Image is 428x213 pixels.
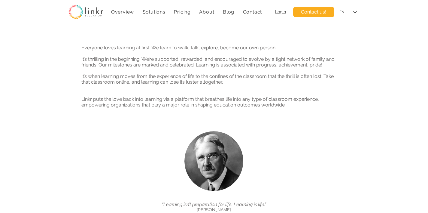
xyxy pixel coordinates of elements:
[275,9,286,14] a: Login
[162,202,266,207] span: “Learning isn’t preparation for life. Learning is life.”
[68,5,103,19] img: linkr_logo_transparentbg.png
[81,56,339,68] p: It’s thrilling in the beginning. We’re supported, rewarded, and encouraged to evolve by a tight n...
[111,9,134,15] span: Overview
[223,9,234,15] span: Blog
[243,9,262,15] span: Contact
[108,6,265,18] nav: Site
[81,73,339,85] p: It’s when learning moves from the experience of life to the confines of the classroom that the th...
[184,131,243,191] img: John_Dewey_edited.jpg
[143,9,165,15] span: Solutions
[220,6,238,18] a: Blog
[171,6,194,18] a: Pricing
[197,207,231,212] span: [PERSON_NAME]
[108,6,137,18] a: Overview
[293,7,334,17] a: Contact us!
[301,9,326,15] span: Contact us!
[196,6,217,18] div: About
[335,5,361,19] div: Language Selector: English
[81,45,339,51] p: Everyone loves learning at first. We learn to walk, talk, explore, become our own person...
[339,10,344,15] div: EN
[240,6,265,18] a: Contact
[139,6,168,18] div: Solutions
[199,9,214,15] span: About
[174,9,191,15] span: Pricing
[81,96,339,108] p: Linkr puts the love back into learning via a platform that breathes life into any type of classro...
